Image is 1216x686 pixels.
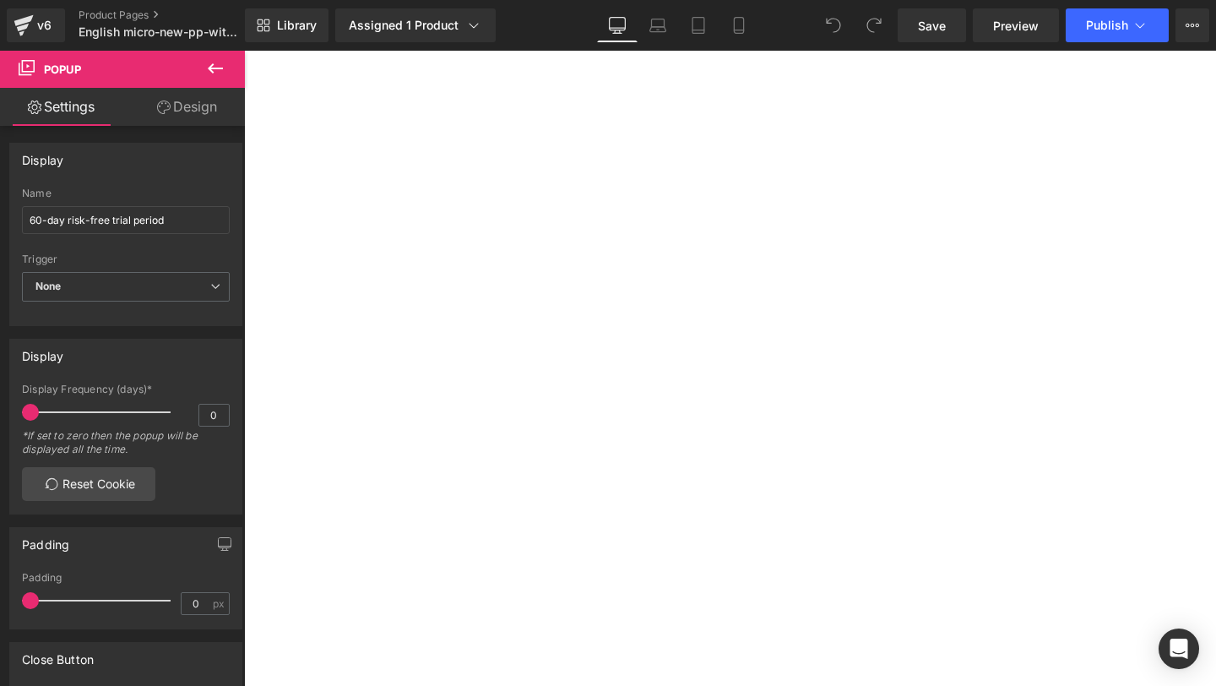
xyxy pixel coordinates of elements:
[22,467,155,501] a: Reset Cookie
[7,8,65,42] a: v6
[22,429,230,467] div: *If set to zero then the popup will be displayed all the time.​
[22,528,69,552] div: Padding
[245,8,328,42] a: New Library
[973,8,1059,42] a: Preview
[44,63,81,76] span: Popup
[22,384,230,395] div: Display Frequency (days)*
[213,598,227,609] span: px
[22,340,63,363] div: Display
[22,188,230,199] div: Name
[857,8,891,42] button: Redo
[918,17,946,35] span: Save
[126,88,248,126] a: Design
[22,253,230,265] div: Trigger
[678,8,719,42] a: Tablet
[22,572,230,584] div: Padding
[35,280,62,292] b: None
[719,8,759,42] a: Mobile
[277,18,317,33] span: Library
[597,8,638,42] a: Desktop
[638,8,678,42] a: Laptop
[1175,8,1209,42] button: More
[79,8,273,22] a: Product Pages
[22,144,63,167] div: Display
[1066,8,1169,42] button: Publish
[817,8,850,42] button: Undo
[993,17,1039,35] span: Preview
[79,25,241,39] span: English micro-new-pp-with-gifts
[349,17,482,34] div: Assigned 1 Product
[34,14,55,36] div: v6
[22,643,94,667] div: Close Button
[1159,629,1199,669] div: Open Intercom Messenger
[1086,19,1128,32] span: Publish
